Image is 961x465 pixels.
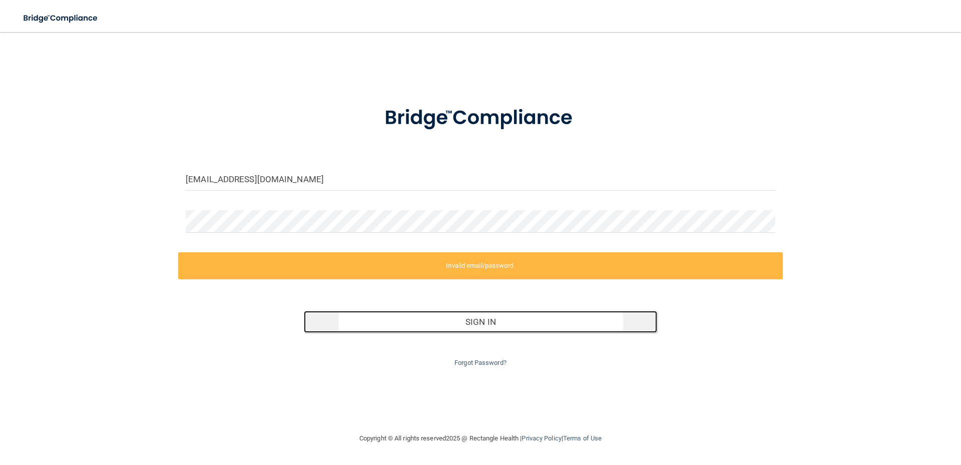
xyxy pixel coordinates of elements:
a: Terms of Use [563,434,602,442]
img: bridge_compliance_login_screen.278c3ca4.svg [364,92,597,144]
a: Forgot Password? [454,359,507,366]
div: Copyright © All rights reserved 2025 @ Rectangle Health | | [298,422,663,454]
input: Email [186,168,775,191]
a: Privacy Policy [522,434,561,442]
img: bridge_compliance_login_screen.278c3ca4.svg [15,8,107,29]
button: Sign In [304,311,658,333]
label: Invalid email/password. [178,252,783,279]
